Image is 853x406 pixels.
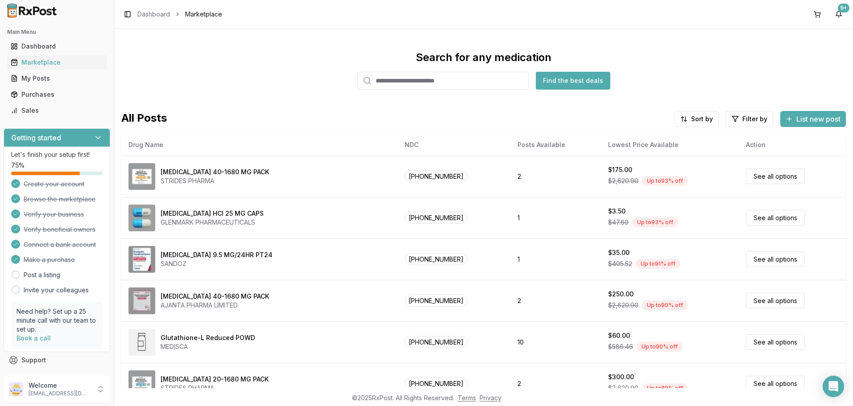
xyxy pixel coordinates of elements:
[11,132,61,143] h3: Getting started
[746,293,805,308] a: See all options
[21,372,52,381] span: Feedback
[7,103,107,119] a: Sales
[536,72,610,90] button: Find the best deals
[29,381,91,390] p: Welcome
[608,331,630,340] div: $60.00
[4,103,110,118] button: Sales
[742,115,767,123] span: Filter by
[11,74,103,83] div: My Posts
[11,58,103,67] div: Marketplace
[24,195,95,204] span: Browse the marketplace
[608,165,632,174] div: $175.00
[746,376,805,391] a: See all options
[398,134,510,156] th: NDC
[161,384,269,393] div: STRIDES PHARMA
[161,250,273,259] div: [MEDICAL_DATA] 9.5 MG/24HR PT24
[24,286,89,295] a: Invite your colleagues
[128,163,155,190] img: Omeprazole-Sodium Bicarbonate 40-1680 MG PACK
[7,70,107,86] a: My Posts
[832,7,846,21] button: 9+
[405,212,468,224] span: [PHONE_NUMBER]
[24,210,84,219] span: Verify your business
[161,333,255,342] div: Glutathione-L Reduced POWD
[642,176,688,186] div: Up to 93 % off
[608,259,632,268] span: $405.52
[7,38,107,54] a: Dashboard
[7,54,107,70] a: Marketplace
[121,134,398,156] th: Drug Name
[121,111,167,127] span: All Posts
[11,106,103,115] div: Sales
[161,168,269,176] div: [MEDICAL_DATA] 40-1680 MG PACK
[4,368,110,384] button: Feedback
[17,334,51,342] a: Book a call
[510,238,601,280] td: 1
[11,161,25,170] span: 75 %
[17,307,97,334] p: Need help? Set up a 25 minute call with our team to set up.
[608,176,638,185] span: $2,620.90
[161,259,273,268] div: SANDOZ
[480,394,501,402] a: Privacy
[161,176,269,185] div: STRIDES PHARMA
[24,240,96,249] span: Connect a bank account
[405,253,468,265] span: [PHONE_NUMBER]
[4,4,61,18] img: RxPost Logo
[608,301,638,310] span: $2,620.90
[161,209,264,218] div: [MEDICAL_DATA] HCl 25 MG CAPS
[11,150,103,159] p: Let's finish your setup first!
[4,39,110,53] button: Dashboard
[4,352,110,368] button: Support
[608,384,638,393] span: $2,620.90
[161,218,264,227] div: GLENMARK PHARMACEUTICALS
[161,292,269,301] div: [MEDICAL_DATA] 40-1680 MG PACK
[24,180,84,189] span: Create your account
[642,383,688,393] div: Up to 89 % off
[128,205,155,231] img: Atomoxetine HCl 25 MG CAPS
[7,29,107,36] h2: Main Menu
[675,111,719,127] button: Sort by
[161,342,255,351] div: MEDISCA
[691,115,713,123] span: Sort by
[128,246,155,273] img: Rivastigmine 9.5 MG/24HR PT24
[416,50,551,65] div: Search for any medication
[796,114,841,124] span: List new post
[510,363,601,404] td: 2
[128,370,155,397] img: Omeprazole-Sodium Bicarbonate 20-1680 MG PACK
[11,90,103,99] div: Purchases
[161,375,269,384] div: [MEDICAL_DATA] 20-1680 MG PACK
[823,376,844,397] div: Open Intercom Messenger
[24,225,95,234] span: Verify beneficial owners
[128,329,155,356] img: Glutathione-L Reduced POWD
[458,394,476,402] a: Terms
[7,86,107,103] a: Purchases
[4,71,110,86] button: My Posts
[608,207,625,216] div: $3.50
[746,251,805,267] a: See all options
[636,259,680,269] div: Up to 91 % off
[510,134,601,156] th: Posts Available
[746,210,805,226] a: See all options
[24,255,75,264] span: Make a purchase
[746,334,805,350] a: See all options
[608,373,634,381] div: $300.00
[405,295,468,307] span: [PHONE_NUMBER]
[11,42,103,51] div: Dashboard
[726,111,773,127] button: Filter by
[9,382,23,396] img: User avatar
[405,170,468,182] span: [PHONE_NUMBER]
[608,218,629,227] span: $47.60
[510,321,601,363] td: 10
[746,168,805,184] a: See all options
[780,115,846,124] a: List new post
[739,134,846,156] th: Action
[608,290,634,299] div: $250.00
[637,342,683,352] div: Up to 90 % off
[24,271,60,279] a: Post a listing
[510,280,601,321] td: 2
[128,287,155,314] img: Omeprazole-Sodium Bicarbonate 40-1680 MG PACK
[161,301,269,310] div: AJANTA PHARMA LIMITED
[405,377,468,390] span: [PHONE_NUMBER]
[4,55,110,70] button: Marketplace
[137,10,170,19] a: Dashboard
[632,217,678,227] div: Up to 93 % off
